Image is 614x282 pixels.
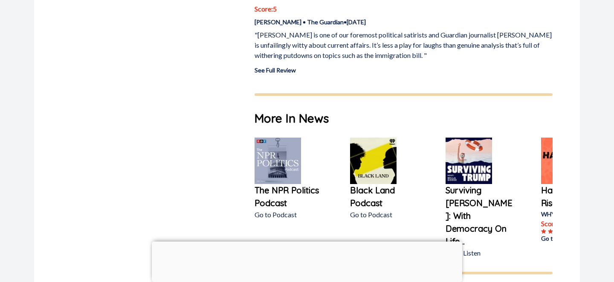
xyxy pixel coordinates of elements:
[446,248,514,258] p: Fresh Listen
[255,138,301,184] img: The NPR Politics Podcast
[350,210,418,220] p: Go to Podcast
[255,17,553,26] p: [PERSON_NAME] • The Guardian • [DATE]
[255,66,296,74] a: See Full Review
[541,210,609,219] p: WHYY
[255,210,323,220] p: Go to Podcast
[350,184,418,210] a: Black Land Podcast
[541,138,588,184] img: Half Vaxxed: The Rise and Fall of Philly Fighting COVID
[541,219,609,229] p: Score: 4.8
[255,4,553,14] p: Score: 5
[255,109,553,127] h1: More In News
[541,234,609,243] a: Go to Podcast
[446,184,514,248] a: Surviving [PERSON_NAME]: With Democracy On Life...
[255,30,553,60] p: "[PERSON_NAME] is one of our foremost political satirists and Guardian journalist [PERSON_NAME] i...
[255,184,323,210] a: The NPR Politics Podcast
[152,242,462,280] iframe: Advertisement
[350,138,397,184] img: Black Land Podcast
[541,184,609,210] a: Half Vaxxed: The Rise and Fall of...
[446,138,492,184] img: Surviving Trump: With Democracy On Life Support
